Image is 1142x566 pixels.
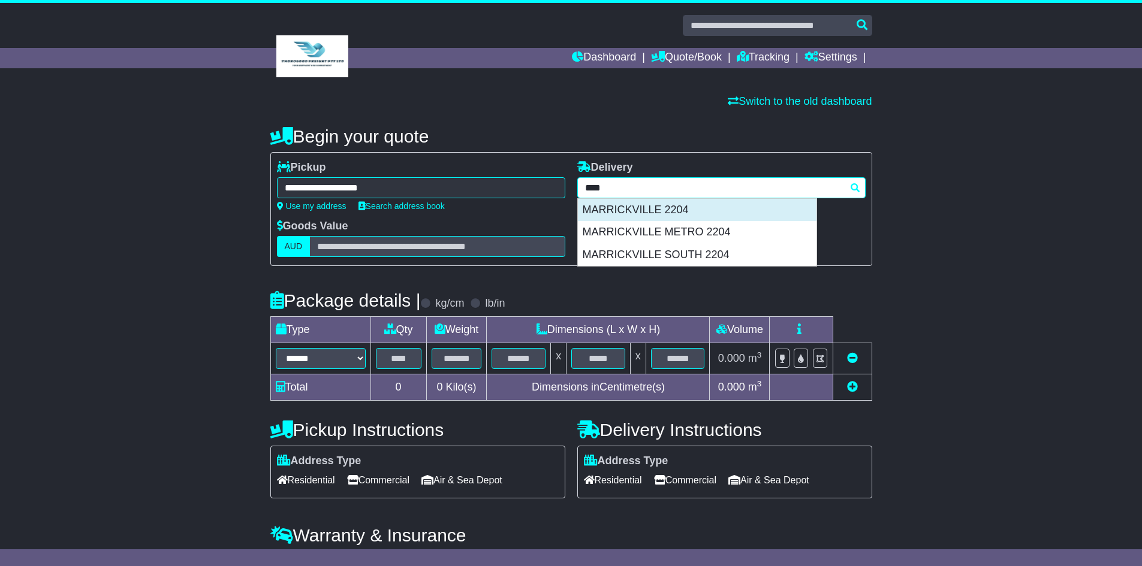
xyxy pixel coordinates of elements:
h4: Delivery Instructions [577,420,872,440]
label: Goods Value [277,220,348,233]
sup: 3 [757,379,762,388]
td: Dimensions in Centimetre(s) [487,374,710,401]
td: Total [270,374,370,401]
label: AUD [277,236,311,257]
a: Tracking [737,48,790,68]
td: x [551,343,567,374]
div: MARRICKVILLE SOUTH 2204 [578,244,816,267]
span: Residential [584,471,642,489]
a: Quote/Book [651,48,722,68]
a: Settings [804,48,857,68]
td: Volume [710,317,770,343]
label: Address Type [277,455,361,468]
label: kg/cm [435,297,464,310]
a: Remove this item [847,352,858,364]
span: Residential [277,471,335,489]
td: Dimensions (L x W x H) [487,317,710,343]
span: 0.000 [718,352,745,364]
td: 0 [370,374,426,401]
td: Kilo(s) [426,374,487,401]
h4: Begin your quote [270,126,872,146]
h4: Package details | [270,290,421,310]
td: Qty [370,317,426,343]
a: Use my address [277,201,346,211]
a: Search address book [358,201,445,211]
label: Address Type [584,455,668,468]
span: m [748,352,762,364]
span: Air & Sea Depot [728,471,809,489]
label: lb/in [485,297,505,310]
div: MARRICKVILLE METRO 2204 [578,221,816,244]
span: Commercial [654,471,716,489]
label: Delivery [577,161,633,174]
h4: Warranty & Insurance [270,525,872,545]
span: 0.000 [718,381,745,393]
a: Switch to the old dashboard [728,95,872,107]
span: Air & Sea Depot [421,471,502,489]
span: m [748,381,762,393]
label: Pickup [277,161,326,174]
td: x [630,343,646,374]
td: Type [270,317,370,343]
sup: 3 [757,350,762,359]
typeahead: Please provide city [577,177,866,198]
a: Add new item [847,381,858,393]
span: Commercial [347,471,409,489]
a: Dashboard [572,48,636,68]
span: 0 [436,381,442,393]
td: Weight [426,317,487,343]
div: MARRICKVILLE 2204 [578,199,816,222]
h4: Pickup Instructions [270,420,565,440]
